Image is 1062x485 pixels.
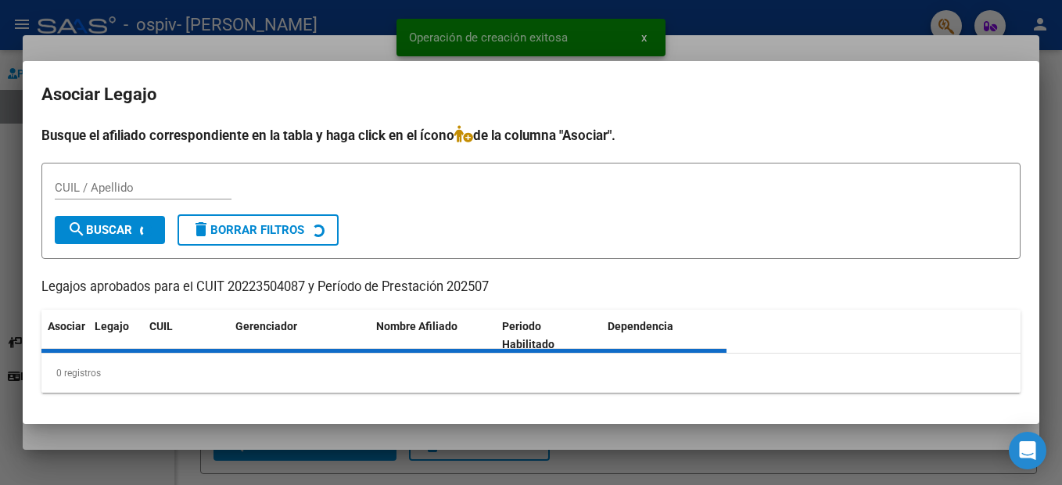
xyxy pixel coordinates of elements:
datatable-header-cell: Legajo [88,310,143,361]
p: Legajos aprobados para el CUIT 20223504087 y Período de Prestación 202507 [41,278,1021,297]
h2: Asociar Legajo [41,80,1021,110]
span: Periodo Habilitado [502,320,554,350]
button: Borrar Filtros [178,214,339,246]
mat-icon: delete [192,220,210,239]
datatable-header-cell: Dependencia [601,310,727,361]
datatable-header-cell: CUIL [143,310,229,361]
span: Gerenciador [235,320,297,332]
datatable-header-cell: Periodo Habilitado [496,310,601,361]
datatable-header-cell: Asociar [41,310,88,361]
datatable-header-cell: Nombre Afiliado [370,310,496,361]
button: Buscar [55,216,165,244]
span: Asociar [48,320,85,332]
span: Borrar Filtros [192,223,304,237]
div: Open Intercom Messenger [1009,432,1046,469]
span: Buscar [67,223,132,237]
span: Dependencia [608,320,673,332]
span: Nombre Afiliado [376,320,457,332]
span: CUIL [149,320,173,332]
span: Legajo [95,320,129,332]
mat-icon: search [67,220,86,239]
h4: Busque el afiliado correspondiente en la tabla y haga click en el ícono de la columna "Asociar". [41,125,1021,145]
div: 0 registros [41,354,1021,393]
datatable-header-cell: Gerenciador [229,310,370,361]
